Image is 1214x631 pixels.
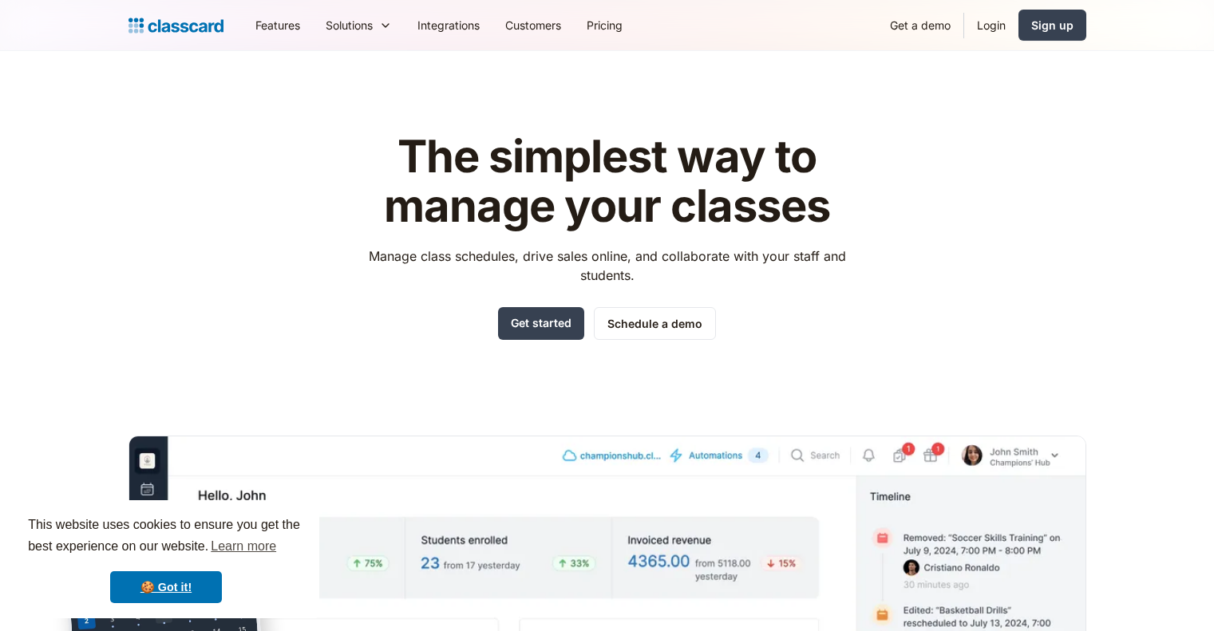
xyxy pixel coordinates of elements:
[1018,10,1086,41] a: Sign up
[208,534,279,558] a: learn more about cookies
[1031,17,1074,34] div: Sign up
[574,7,635,43] a: Pricing
[492,7,574,43] a: Customers
[13,500,319,618] div: cookieconsent
[354,132,860,231] h1: The simplest way to manage your classes
[129,14,223,37] a: Logo
[326,17,373,34] div: Solutions
[313,7,405,43] div: Solutions
[964,7,1018,43] a: Login
[405,7,492,43] a: Integrations
[594,307,716,340] a: Schedule a demo
[243,7,313,43] a: Features
[498,307,584,340] a: Get started
[28,515,304,558] span: This website uses cookies to ensure you get the best experience on our website.
[877,7,963,43] a: Get a demo
[354,246,860,285] p: Manage class schedules, drive sales online, and collaborate with your staff and students.
[110,571,222,603] a: dismiss cookie message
